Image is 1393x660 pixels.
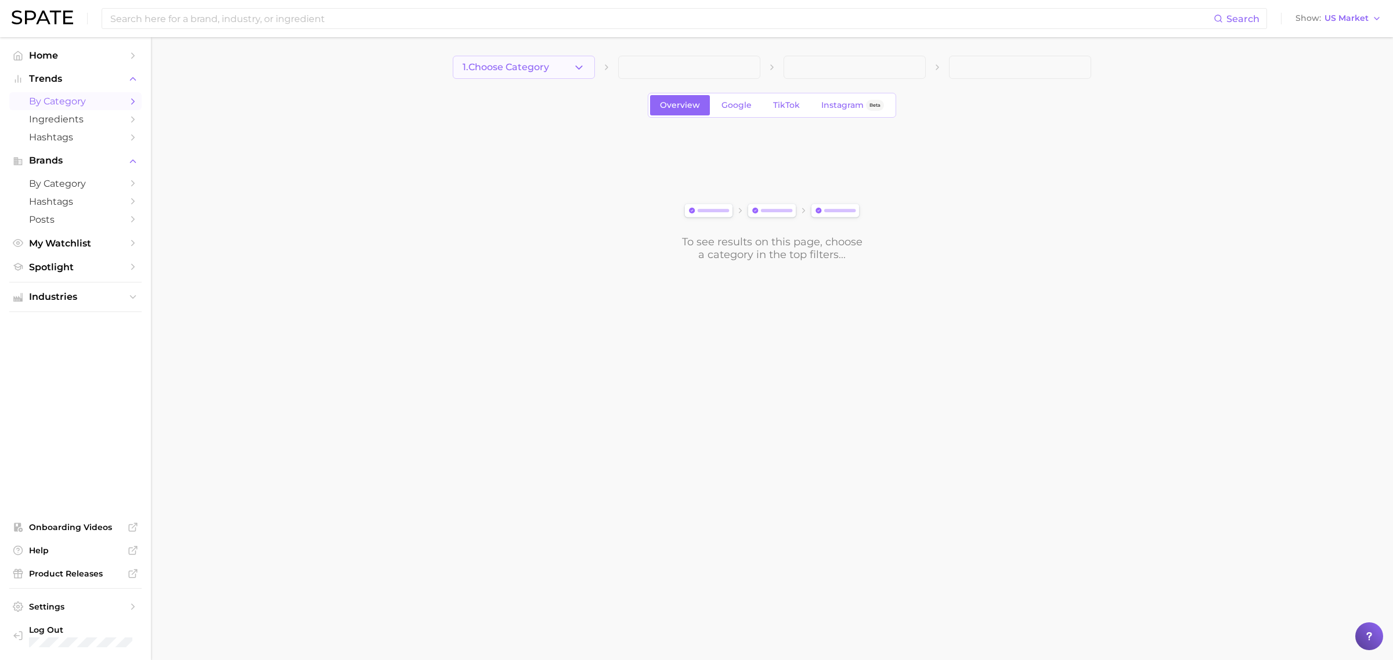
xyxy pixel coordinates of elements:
button: 1.Choose Category [453,56,595,79]
span: Onboarding Videos [29,522,122,532]
a: Ingredients [9,110,142,128]
span: TikTok [773,100,800,110]
button: Trends [9,70,142,88]
a: Spotlight [9,258,142,276]
a: Product Releases [9,565,142,582]
a: Log out. Currently logged in with e-mail michelle.ng@mavbeautybrands.com. [9,621,142,651]
span: Google [721,100,752,110]
a: My Watchlist [9,234,142,252]
span: Ingredients [29,114,122,125]
span: Show [1295,15,1321,21]
span: US Market [1325,15,1369,21]
span: Help [29,545,122,556]
span: Settings [29,601,122,612]
a: by Category [9,175,142,193]
a: TikTok [763,95,810,115]
span: Product Releases [29,568,122,579]
img: SPATE [12,10,73,24]
span: Beta [869,100,880,110]
span: 1. Choose Category [463,62,549,72]
span: Brands [29,155,122,166]
a: Home [9,46,142,64]
a: Onboarding Videos [9,518,142,536]
span: Search [1226,13,1260,24]
span: Instagram [821,100,864,110]
button: Brands [9,152,142,169]
span: Hashtags [29,132,122,143]
a: Hashtags [9,193,142,211]
span: My Watchlist [29,238,122,249]
span: Hashtags [29,196,122,207]
span: Industries [29,292,122,302]
span: Overview [660,100,700,110]
span: Log Out [29,625,179,635]
a: Hashtags [9,128,142,146]
span: by Category [29,178,122,189]
a: by Category [9,92,142,110]
input: Search here for a brand, industry, or ingredient [109,9,1214,28]
a: Overview [650,95,710,115]
span: Trends [29,74,122,84]
span: Spotlight [29,262,122,273]
img: svg%3e [681,201,863,222]
a: InstagramBeta [811,95,894,115]
a: Posts [9,211,142,229]
a: Help [9,542,142,559]
span: Home [29,50,122,61]
button: ShowUS Market [1293,11,1384,26]
span: Posts [29,214,122,225]
button: Industries [9,288,142,306]
div: To see results on this page, choose a category in the top filters... [681,235,863,261]
a: Settings [9,598,142,615]
span: by Category [29,96,122,107]
a: Google [712,95,762,115]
